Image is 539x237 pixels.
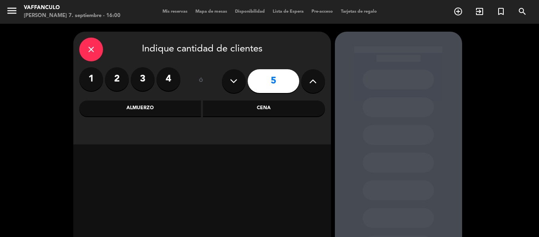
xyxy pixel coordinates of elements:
span: Mis reservas [159,9,191,14]
i: exit_to_app [475,7,484,16]
span: Lista de Espera [269,9,308,14]
div: Almuerzo [79,100,201,116]
span: Disponibilidad [231,9,269,14]
label: 4 [157,67,180,91]
i: search [518,7,527,16]
span: Mapa de mesas [191,9,231,14]
label: 1 [79,67,103,91]
label: 2 [105,67,129,91]
div: [PERSON_NAME] 7. septiembre - 16:00 [24,12,120,20]
i: add_circle_outline [453,7,463,16]
div: Vaffanculo [24,4,120,12]
i: turned_in_not [496,7,506,16]
span: Tarjetas de regalo [337,9,381,14]
div: ó [188,67,214,95]
i: close [86,45,96,54]
i: menu [6,5,18,17]
label: 3 [131,67,155,91]
span: Pre-acceso [308,9,337,14]
div: Indique cantidad de clientes [79,38,325,61]
button: menu [6,5,18,19]
div: Cena [203,100,325,116]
